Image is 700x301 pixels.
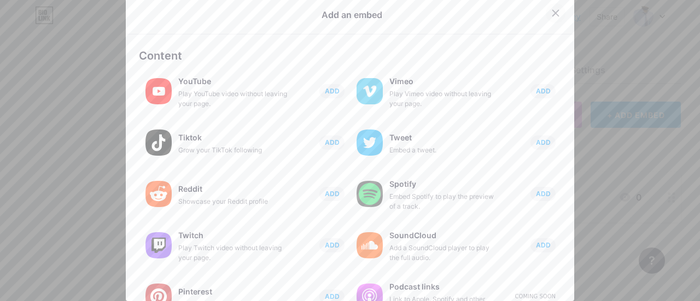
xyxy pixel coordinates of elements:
div: Coming soon [515,292,556,300]
div: Add an embed [322,8,382,21]
div: Reddit [178,181,288,197]
img: reddit [145,181,172,207]
button: ADD [530,135,556,150]
button: ADD [319,84,345,98]
div: Tiktok [178,130,288,145]
div: SoundCloud [389,228,499,243]
button: ADD [319,187,345,201]
div: Embed a tweet. [389,145,499,155]
img: youtube [145,78,172,104]
button: ADD [319,238,345,252]
div: Grow your TikTok following [178,145,288,155]
div: YouTube [178,74,288,89]
img: tiktok [145,129,172,156]
div: Content [139,48,561,64]
div: Embed Spotify to play the preview of a track. [389,192,499,211]
div: Vimeo [389,74,499,89]
div: Spotify [389,176,499,192]
div: Play Twitch video without leaving your page. [178,243,288,263]
button: ADD [530,238,556,252]
span: ADD [325,189,340,198]
img: twitter [357,129,383,156]
div: Tweet [389,130,499,145]
img: vimeo [357,78,383,104]
span: ADD [536,240,551,250]
img: soundcloud [357,232,383,258]
span: ADD [325,138,340,147]
button: ADD [530,187,556,201]
span: ADD [536,138,551,147]
span: ADD [325,86,340,96]
div: Pinterest [178,284,288,299]
span: ADD [536,189,551,198]
button: ADD [530,84,556,98]
div: Podcast links [389,279,499,294]
button: ADD [319,135,345,150]
span: ADD [536,86,551,96]
img: spotify [357,181,383,207]
span: ADD [325,292,340,301]
div: Showcase your Reddit profile [178,197,288,206]
div: Play YouTube video without leaving your page. [178,89,288,109]
div: Add a SoundCloud player to play the full audio. [389,243,499,263]
div: Twitch [178,228,288,243]
span: ADD [325,240,340,250]
div: Play Vimeo video without leaving your page. [389,89,499,109]
img: twitch [145,232,172,258]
